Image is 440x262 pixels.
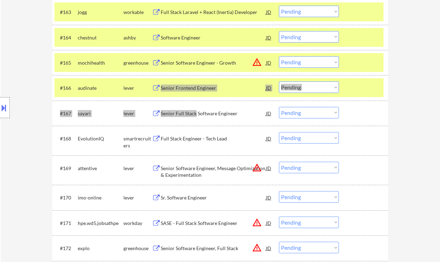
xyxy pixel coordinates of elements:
div: explo [78,245,123,252]
div: jogg [78,9,123,16]
div: JD [265,242,272,254]
div: SASE - Full Stack Software Engineer [161,220,266,227]
div: JD [265,191,272,204]
div: JD [265,107,272,119]
button: warning_amber [252,163,262,173]
div: JD [265,56,272,69]
div: JD [265,217,272,229]
div: lever [123,85,152,92]
div: greenhouse [123,245,152,252]
div: lever [123,110,152,117]
div: imo-online [78,194,123,201]
div: workable [123,9,152,16]
div: Sr. Software Engineer [161,194,266,201]
div: JD [265,6,272,18]
div: #172 [60,245,72,252]
div: Senior Frontend Engineer [161,85,266,92]
div: Senior Software Engineer, Full Stack [161,245,266,252]
div: lever [123,194,152,201]
div: greenhouse [123,59,152,66]
div: JD [265,132,272,145]
div: #170 [60,194,72,201]
div: JD [265,31,272,44]
button: warning_amber [252,57,262,67]
div: smartrecruiters [123,135,152,149]
div: JD [265,81,272,94]
button: warning_amber [252,218,262,227]
div: chestnut [78,34,123,41]
div: Senior Full Stack Software Engineer [161,110,266,117]
div: Software Engineer [161,34,266,41]
div: #164 [60,34,72,41]
div: #163 [60,9,72,16]
div: lever [123,165,152,172]
div: #171 [60,220,72,227]
div: Senior Software Engineer - Growth [161,59,266,66]
div: Full Stack Laravel + React (Inertia) Developer [161,9,266,16]
div: JD [265,162,272,174]
div: Full Stack Engineer - Tech Lead [161,135,266,142]
div: Senior Software Engineer, Message Optimization & Experimentation [161,165,266,179]
div: ashby [123,34,152,41]
div: workday [123,220,152,227]
div: hpe.wd5.jobsathpe [78,220,123,227]
button: warning_amber [252,243,262,253]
